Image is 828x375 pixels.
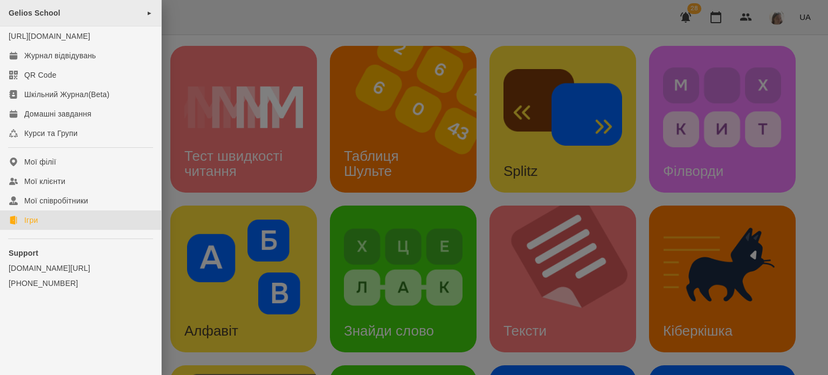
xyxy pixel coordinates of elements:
span: Gelios School [9,9,60,17]
div: QR Code [24,70,57,80]
p: Support [9,248,153,258]
a: [DOMAIN_NAME][URL] [9,263,153,274]
span: ► [147,9,153,17]
a: [URL][DOMAIN_NAME] [9,32,90,40]
div: Мої клієнти [24,176,65,187]
div: Мої співробітники [24,195,88,206]
div: Курси та Групи [24,128,78,139]
div: Домашні завдання [24,108,91,119]
div: Журнал відвідувань [24,50,96,61]
div: Шкільний Журнал(Beta) [24,89,109,100]
a: [PHONE_NUMBER] [9,278,153,289]
div: Ігри [24,215,38,226]
div: Мої філії [24,156,56,167]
